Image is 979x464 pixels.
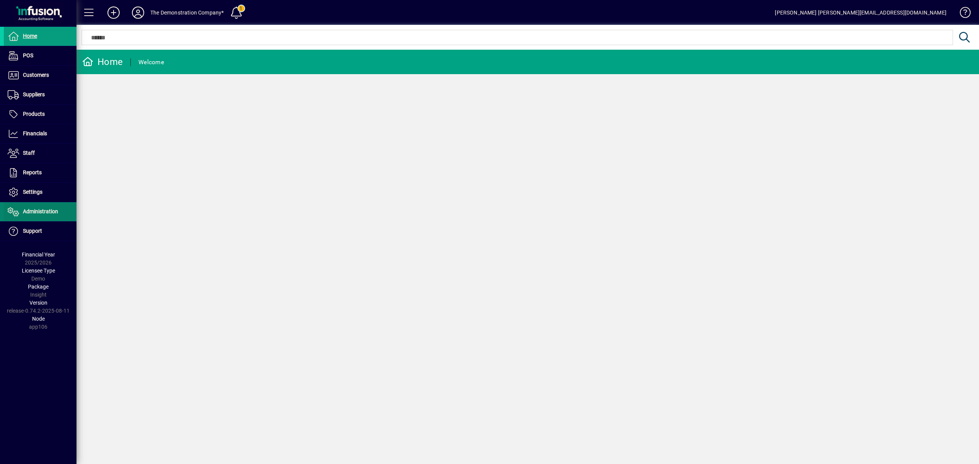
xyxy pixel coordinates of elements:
[23,52,33,58] span: POS
[4,222,76,241] a: Support
[4,202,76,221] a: Administration
[82,56,123,68] div: Home
[4,105,76,124] a: Products
[4,66,76,85] a: Customers
[23,150,35,156] span: Staff
[28,284,49,290] span: Package
[32,316,45,322] span: Node
[23,208,58,214] span: Administration
[4,85,76,104] a: Suppliers
[126,6,150,19] button: Profile
[22,268,55,274] span: Licensee Type
[4,183,76,202] a: Settings
[138,56,164,68] div: Welcome
[29,300,47,306] span: Version
[23,111,45,117] span: Products
[23,169,42,175] span: Reports
[23,228,42,234] span: Support
[23,91,45,97] span: Suppliers
[775,6,946,19] div: [PERSON_NAME] [PERSON_NAME][EMAIL_ADDRESS][DOMAIN_NAME]
[101,6,126,19] button: Add
[23,130,47,136] span: Financials
[4,144,76,163] a: Staff
[23,33,37,39] span: Home
[4,163,76,182] a: Reports
[22,251,55,258] span: Financial Year
[23,72,49,78] span: Customers
[150,6,224,19] div: The Demonstration Company*
[4,124,76,143] a: Financials
[954,2,969,26] a: Knowledge Base
[4,46,76,65] a: POS
[23,189,42,195] span: Settings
